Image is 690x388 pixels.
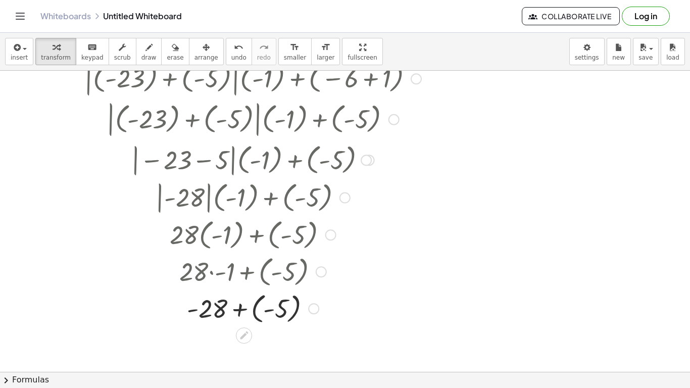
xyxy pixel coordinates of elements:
button: fullscreen [342,38,382,65]
span: insert [11,54,28,61]
button: scrub [109,38,136,65]
button: arrange [189,38,224,65]
span: new [612,54,625,61]
span: redo [257,54,271,61]
button: Toggle navigation [12,8,28,24]
span: draw [141,54,157,61]
span: settings [575,54,599,61]
button: insert [5,38,33,65]
button: transform [35,38,76,65]
button: new [607,38,631,65]
button: Log in [622,7,670,26]
button: erase [161,38,189,65]
i: format_size [321,41,330,54]
span: erase [167,54,183,61]
i: redo [259,41,269,54]
button: undoundo [226,38,252,65]
button: draw [136,38,162,65]
button: format_sizelarger [311,38,340,65]
span: scrub [114,54,131,61]
i: format_size [290,41,300,54]
div: Edit math [236,327,252,344]
span: transform [41,54,71,61]
span: load [666,54,679,61]
button: keyboardkeypad [76,38,109,65]
span: larger [317,54,334,61]
i: undo [234,41,243,54]
button: save [633,38,659,65]
button: redoredo [252,38,276,65]
span: arrange [194,54,218,61]
button: settings [569,38,605,65]
span: fullscreen [348,54,377,61]
span: save [638,54,653,61]
span: Collaborate Live [530,12,611,21]
button: Collaborate Live [522,7,620,25]
span: keypad [81,54,104,61]
i: keyboard [87,41,97,54]
button: format_sizesmaller [278,38,312,65]
button: load [661,38,685,65]
span: smaller [284,54,306,61]
a: Whiteboards [40,11,91,21]
span: undo [231,54,247,61]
